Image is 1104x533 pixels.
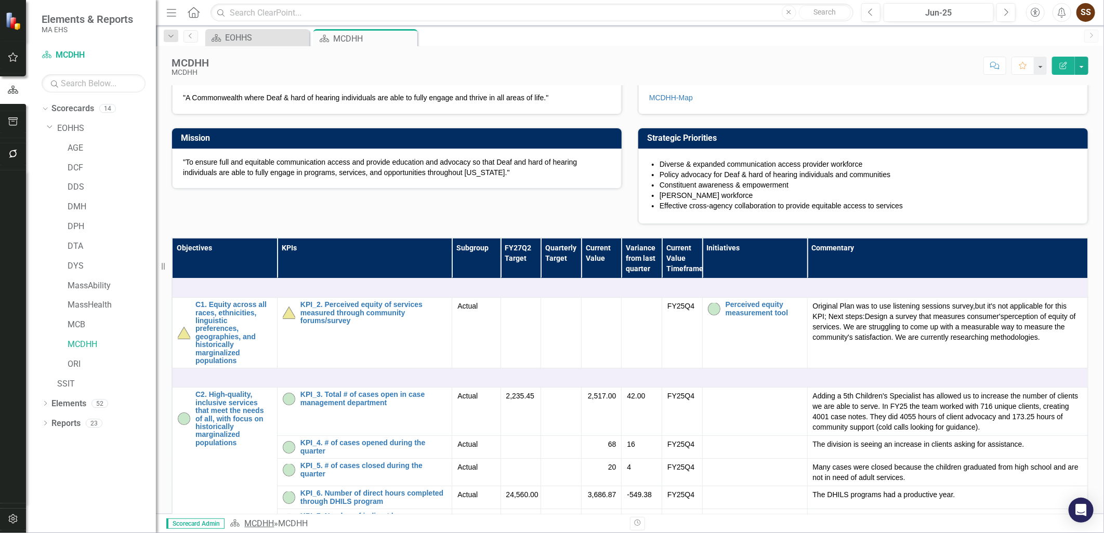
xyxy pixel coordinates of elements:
div: FY25Q4 [667,391,697,401]
td: Double-Click to Edit [807,459,1087,486]
a: DPH [68,221,156,233]
div: MCDHH [278,518,308,528]
p: Adding a 5th Children's Specialist has allowed us to increase the number of clients we are able t... [813,391,1082,432]
a: MassAbility [68,280,156,292]
p: "A Commonwealth where Deaf & hard of hearing individuals are able to fully engage and thrive in a... [183,92,611,103]
a: EOHHS [208,31,307,44]
p: The DHILS programs had a productive year. [813,489,1082,500]
a: DMH [68,201,156,213]
div: EOHHS [225,31,307,44]
img: On-track [178,412,190,425]
td: Double-Click to Edit Right Click for Context Menu [277,436,452,459]
td: Double-Click to Edit [581,459,622,486]
span: Actual [457,489,495,500]
span: Elements & Reports [42,13,133,25]
h3: Strategic Priorities [647,134,1083,143]
input: Search Below... [42,74,146,92]
li: Diverse & expanded communication access provider workforce [660,159,1077,169]
a: MCDHH [68,339,156,351]
a: MCDHH [42,49,146,61]
span: Actual [457,439,495,449]
td: Double-Click to Edit Right Click for Context Menu [277,459,452,486]
a: KPI_5. # of cases closed during the quarter [300,462,446,478]
td: Double-Click to Edit [452,486,501,509]
div: FY25Q4 [667,301,697,311]
span: Actual [457,391,495,401]
a: DDS [68,181,156,193]
span: 16 [627,440,635,448]
span: 42.00 [627,392,645,400]
td: Double-Click to Edit [173,278,1088,298]
span: 2,235.45 [506,392,535,400]
td: Double-Click to Edit [452,436,501,459]
li: Effective cross-agency collaboration to provide equitable access to services [660,201,1077,211]
a: KPI_2. Perceived equity of services measured through community forums/survey [300,301,446,325]
a: C1. Equity across all races, ethnicities, linguistic preferences, geographies, and historically m... [195,301,272,365]
button: Jun-25 [884,3,994,22]
td: Double-Click to Edit [581,388,622,436]
a: Scorecards [51,103,94,115]
img: At-risk [178,327,190,339]
td: Double-Click to Edit Right Click for Context Menu [277,388,452,436]
span: Actual [457,512,495,523]
div: » [230,518,622,530]
td: Double-Click to Edit Right Click for Context Menu [173,298,278,368]
img: On-track [283,464,295,476]
td: Double-Click to Edit [452,298,501,368]
div: MCDHH [172,69,209,76]
h3: Mission [181,134,616,143]
a: KPI_7. Number of indirect hours completed through DHILS program [300,512,446,528]
div: 23 [86,419,102,428]
span: perception of equity of services. We are struggling to come up with a measurable way to measure t... [813,312,1076,341]
a: C2. High-quality, inclusive services that meet the needs of all, with focus on historically margi... [195,391,272,447]
div: 14 [99,104,116,113]
span: Original Plan was to use listening sessions survey, [813,302,976,310]
td: Double-Click to Edit [452,459,501,486]
div: Open Intercom Messenger [1069,498,1094,523]
td: Double-Click to Edit Right Click for Context Menu [277,298,452,368]
p: Many cases were closed because the children graduated from high school and are not in need of adu... [813,462,1082,483]
p: The division is seeing an increase in clients asking for assistance. [813,439,1082,449]
input: Search ClearPoint... [211,4,853,22]
span: 68 [608,439,616,449]
span: 4 [627,463,631,471]
img: ClearPoint Strategy [5,11,23,30]
td: Double-Click to Edit [173,368,1088,388]
a: KPI_6. Number of direct hours completed through DHILS program [300,489,446,505]
img: On-track [283,491,295,504]
a: Elements [51,398,86,410]
img: At-risk [283,307,295,319]
div: FY25Q4 [667,462,697,472]
a: MCB [68,319,156,331]
span: 2,517.00 [588,391,616,401]
p: The DHILS programs had a productive year. All programs will be providing services in FY26, too. [813,512,1082,533]
div: FY25Q4 [667,512,697,523]
span: Design a survey that measures consumer's [865,312,1004,321]
div: SS [1076,3,1095,22]
span: 20 [608,462,616,472]
td: Double-Click to Edit [581,436,622,459]
div: FY25Q4 [667,489,697,500]
td: Double-Click to Edit [807,486,1087,509]
a: EOHHS [57,123,156,135]
a: Perceived equity measurement tool [726,301,802,317]
a: SSIT [57,378,156,390]
a: MCDHH [244,518,274,528]
img: On-track [283,393,295,405]
td: Double-Click to Edit Right Click for Context Menu [277,486,452,509]
span: Search [813,8,836,16]
a: DTA [68,241,156,252]
div: FY25Q4 [667,439,697,449]
span: -402.38 [627,513,651,522]
span: 3,686.87 [588,512,616,523]
li: [PERSON_NAME] workforce [660,190,1077,201]
span: Actual [457,462,495,472]
a: MCDHH-Map [649,94,693,102]
span: Actual [457,301,495,311]
a: KPI_3. Total # of cases open in case management department [300,391,446,407]
a: ORI [68,358,156,370]
div: MCDHH [172,57,209,69]
td: Double-Click to Edit [581,298,622,368]
td: Double-Click to Edit [452,388,501,436]
span: Scorecard Admin [166,518,225,529]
